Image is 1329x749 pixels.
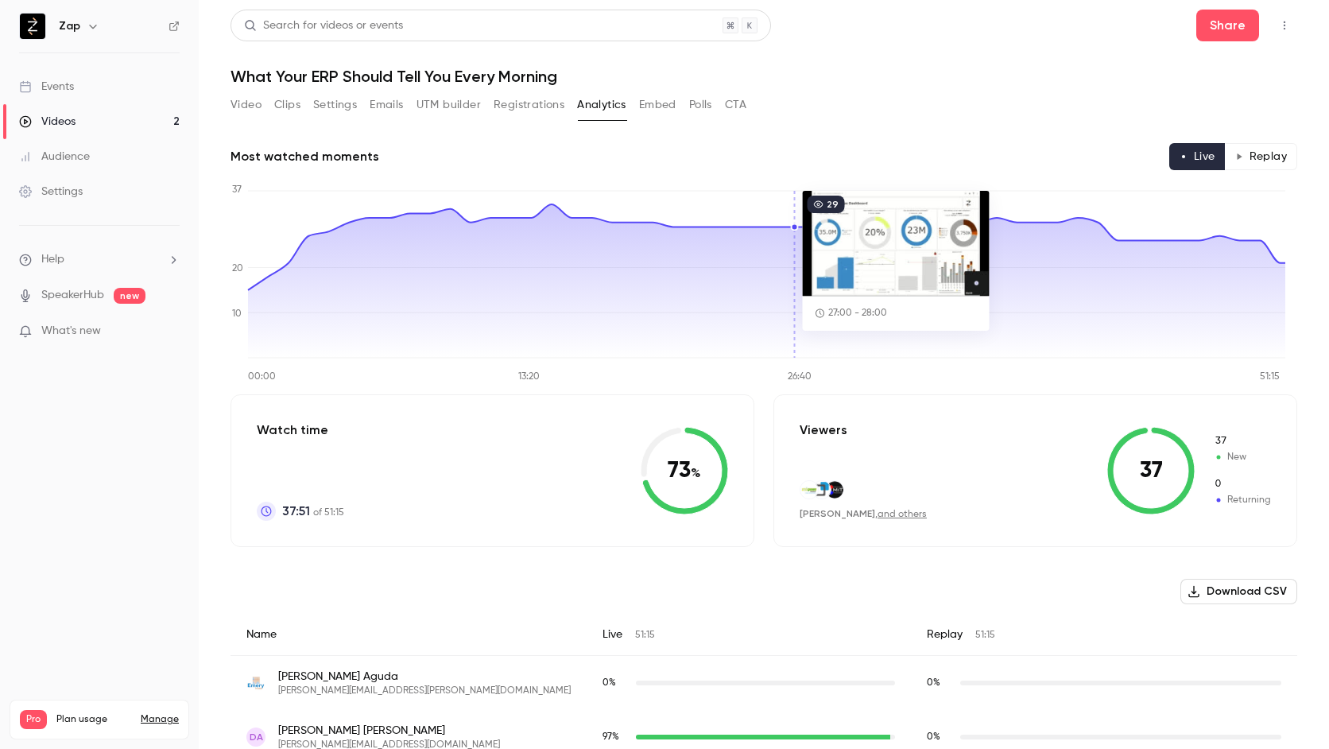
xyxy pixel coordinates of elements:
div: Events [19,79,74,95]
img: Zap [20,14,45,39]
a: and others [878,510,927,519]
span: Pro [20,710,47,729]
button: Clips [274,92,300,118]
button: UTM builder [417,92,481,118]
span: Plan usage [56,713,131,726]
div: andrew.aguda@emeryinvest.com [231,656,1297,711]
span: [PERSON_NAME] [PERSON_NAME] [278,723,500,739]
span: Live watch time [603,730,628,744]
span: 0 % [927,732,940,742]
tspan: 51:15 [1260,372,1280,382]
span: [PERSON_NAME][EMAIL_ADDRESS][PERSON_NAME][DOMAIN_NAME] [278,685,571,697]
button: Analytics [577,92,626,118]
tspan: 13:20 [518,372,540,382]
p: Viewers [800,421,847,440]
p: Watch time [257,421,344,440]
h6: Zap [59,18,80,34]
span: 37:51 [282,502,310,521]
span: New [1214,434,1271,448]
span: Returning [1214,477,1271,491]
button: Share [1196,10,1259,41]
button: Download CSV [1180,579,1297,604]
span: 51:15 [635,631,655,640]
span: Replay watch time [927,730,952,744]
tspan: 26:40 [788,372,812,382]
img: movingimagetech.com [826,481,843,499]
div: Settings [19,184,83,200]
span: DA [250,730,263,744]
div: Audience [19,149,90,165]
button: Video [231,92,262,118]
span: [PERSON_NAME] Aguda [278,669,571,685]
img: fairgreenlimited.com [800,481,818,499]
button: Registrations [494,92,564,118]
button: Emails [370,92,403,118]
button: Embed [639,92,676,118]
h1: What Your ERP Should Tell You Every Morning [231,67,1297,86]
div: Live [587,614,911,656]
div: , [800,507,927,521]
h2: Most watched moments [231,147,379,166]
span: 51:15 [975,631,995,640]
span: 97 % [603,732,619,742]
tspan: 10 [232,309,242,319]
tspan: 20 [232,264,243,274]
button: Settings [313,92,357,118]
span: Help [41,251,64,268]
div: Name [231,614,587,656]
span: Replay watch time [927,676,952,690]
span: 0 % [603,678,616,688]
span: 0 % [927,678,940,688]
div: Search for videos or events [244,17,403,34]
img: synergerp.com [813,481,831,499]
span: New [1214,450,1271,464]
p: of 51:15 [282,502,344,521]
span: [PERSON_NAME] [800,508,875,519]
a: SpeakerHub [41,287,104,304]
span: new [114,288,145,304]
div: Replay [911,614,1297,656]
button: Top Bar Actions [1272,13,1297,38]
tspan: 37 [232,185,242,195]
button: Polls [689,92,712,118]
img: emeryinvest.com [246,673,265,693]
span: What's new [41,323,101,340]
button: CTA [725,92,746,118]
tspan: 00:00 [248,372,276,382]
span: Returning [1214,493,1271,507]
a: Manage [141,713,179,726]
div: Videos [19,114,76,130]
button: Replay [1225,143,1297,170]
button: Live [1169,143,1226,170]
li: help-dropdown-opener [19,251,180,268]
span: Live watch time [603,676,628,690]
